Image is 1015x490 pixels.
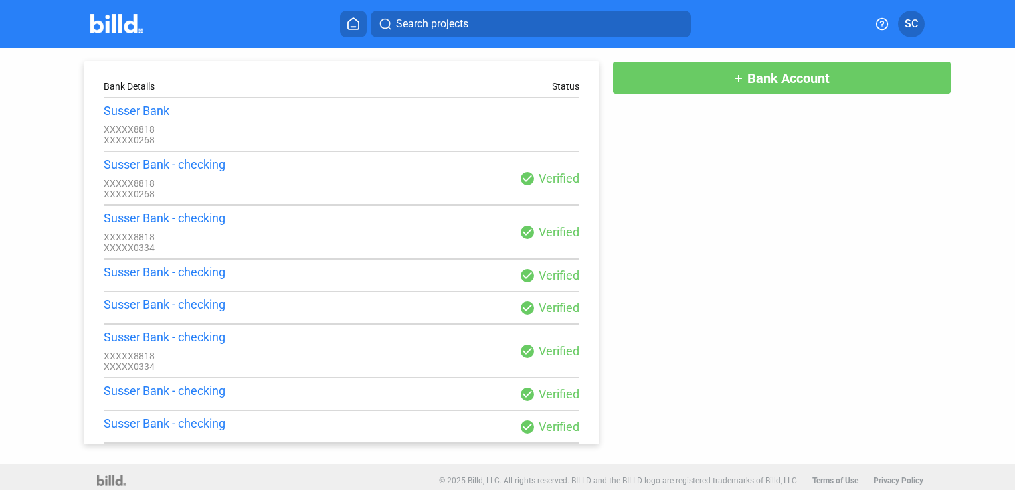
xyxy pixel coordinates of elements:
[519,171,535,187] mat-icon: check_circle
[104,330,341,344] div: Susser Bank - checking
[905,16,918,32] span: SC
[812,476,858,485] b: Terms of Use
[747,70,830,86] span: Bank Account
[90,14,143,33] img: Billd Company Logo
[519,224,535,240] mat-icon: check_circle
[104,211,341,225] div: Susser Bank - checking
[104,265,341,279] div: Susser Bank - checking
[341,419,579,435] div: Verified
[396,16,468,32] span: Search projects
[371,11,691,37] button: Search projects
[104,81,341,92] div: Bank Details
[341,343,579,359] div: Verified
[104,135,341,145] div: XXXXX0268
[874,476,923,485] b: Privacy Policy
[104,384,341,398] div: Susser Bank - checking
[104,351,341,361] div: XXXXX8818
[552,81,579,92] div: Status
[898,11,925,37] button: SC
[341,224,579,240] div: Verified
[104,178,341,189] div: XXXXX8818
[104,157,341,171] div: Susser Bank - checking
[104,232,341,242] div: XXXXX8818
[341,386,579,402] div: Verified
[519,343,535,359] mat-icon: check_circle
[733,73,744,84] mat-icon: add
[104,189,341,199] div: XXXXX0268
[519,300,535,316] mat-icon: check_circle
[104,297,341,311] div: Susser Bank - checking
[97,475,126,486] img: logo
[104,416,341,430] div: Susser Bank - checking
[341,171,579,187] div: Verified
[341,300,579,316] div: Verified
[519,419,535,435] mat-icon: check_circle
[104,124,341,135] div: XXXXX8818
[865,476,867,485] p: |
[104,242,341,253] div: XXXXX0334
[519,268,535,284] mat-icon: check_circle
[341,268,579,284] div: Verified
[519,386,535,402] mat-icon: check_circle
[104,104,341,118] div: Susser Bank
[439,476,799,485] p: © 2025 Billd, LLC. All rights reserved. BILLD and the BILLD logo are registered trademarks of Bil...
[612,61,951,94] button: Bank Account
[104,361,341,372] div: XXXXX0334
